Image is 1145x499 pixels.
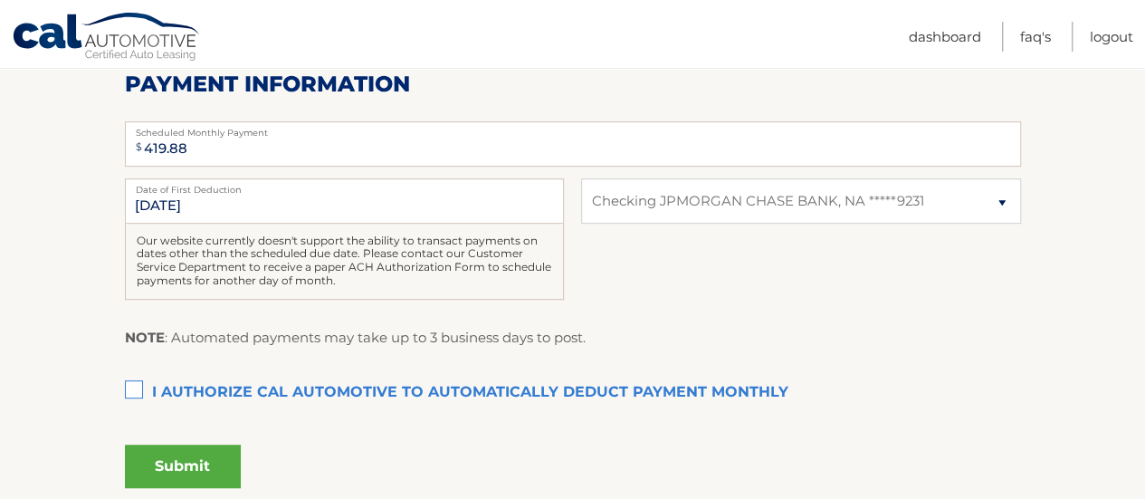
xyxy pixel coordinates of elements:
label: Date of First Deduction [125,178,564,193]
a: Logout [1090,22,1133,52]
a: Cal Automotive [12,12,202,64]
p: : Automated payments may take up to 3 business days to post. [125,326,586,350]
span: $ [130,127,148,168]
button: Submit [125,445,241,488]
input: Payment Amount [125,121,1021,167]
h2: Payment Information [125,71,1021,98]
strong: NOTE [125,329,165,346]
a: Dashboard [909,22,981,52]
label: I authorize cal automotive to automatically deduct payment monthly [125,375,1021,411]
input: Payment Date [125,178,564,224]
div: Our website currently doesn't support the ability to transact payments on dates other than the sc... [125,224,564,300]
a: FAQ's [1020,22,1051,52]
label: Scheduled Monthly Payment [125,121,1021,136]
